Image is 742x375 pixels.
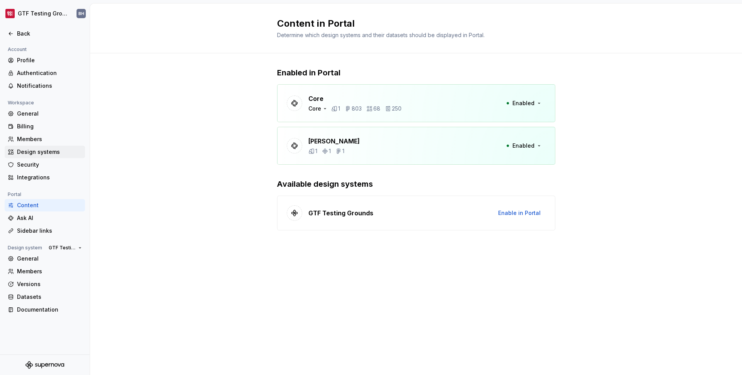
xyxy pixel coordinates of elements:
[5,54,85,66] a: Profile
[373,105,380,112] p: 68
[5,80,85,92] a: Notifications
[5,159,85,171] a: Security
[18,10,67,17] div: GTF Testing Grounds
[5,291,85,303] a: Datasets
[392,105,402,112] p: 250
[17,135,82,143] div: Members
[17,174,82,181] div: Integrations
[5,98,37,107] div: Workspace
[512,142,534,150] span: Enabled
[5,27,85,40] a: Back
[17,56,82,64] div: Profile
[5,190,24,199] div: Portal
[498,209,541,217] span: Enable in Portal
[342,147,344,155] p: 1
[17,280,82,288] div: Versions
[17,293,82,301] div: Datasets
[17,161,82,169] div: Security
[277,67,555,78] p: Enabled in Portal
[308,208,373,218] p: GTF Testing Grounds
[277,17,546,30] h2: Content in Portal
[17,148,82,156] div: Design systems
[17,227,82,235] div: Sidebar links
[49,245,75,251] span: GTF Testing Grounds
[17,82,82,90] div: Notifications
[5,107,85,120] a: General
[17,201,82,209] div: Content
[493,206,546,220] button: Enable in Portal
[277,32,485,38] span: Determine which design systems and their datasets should be displayed in Portal.
[5,265,85,278] a: Members
[17,214,82,222] div: Ask AI
[5,120,85,133] a: Billing
[5,133,85,145] a: Members
[352,105,362,112] p: 803
[5,252,85,265] a: General
[17,110,82,118] div: General
[17,306,82,314] div: Documentation
[17,255,82,262] div: General
[5,278,85,290] a: Versions
[5,146,85,158] a: Design systems
[329,147,331,155] p: 1
[5,9,15,18] img: f4f33d50-0937-4074-a32a-c7cda971eed1.png
[5,67,85,79] a: Authentication
[315,147,317,155] p: 1
[308,136,360,146] p: [PERSON_NAME]
[26,361,64,369] svg: Supernova Logo
[78,10,84,17] div: BH
[308,105,321,112] div: Core
[5,171,85,184] a: Integrations
[5,45,30,54] div: Account
[17,268,82,275] div: Members
[17,69,82,77] div: Authentication
[5,225,85,237] a: Sidebar links
[5,303,85,316] a: Documentation
[501,139,546,153] button: Enabled
[17,30,82,37] div: Back
[512,99,534,107] span: Enabled
[501,96,546,110] button: Enabled
[5,212,85,224] a: Ask AI
[308,94,402,103] p: Core
[5,243,45,252] div: Design system
[2,5,88,22] button: GTF Testing GroundsBH
[277,179,555,189] p: Available design systems
[17,123,82,130] div: Billing
[5,199,85,211] a: Content
[338,105,340,112] p: 1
